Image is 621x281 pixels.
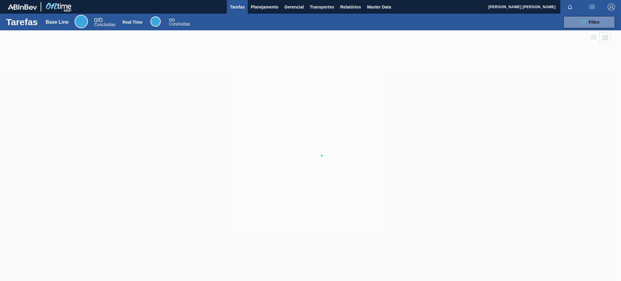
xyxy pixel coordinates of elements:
[588,3,596,11] img: userActions
[169,18,175,22] span: / 0
[94,17,102,23] span: / 0
[169,18,190,26] div: Real Time
[94,22,115,27] span: Concluídas
[310,3,334,11] span: Transportes
[6,19,38,25] h1: Tarefas
[340,3,361,11] span: Relatórios
[123,20,143,25] div: Real Time
[8,4,37,10] img: TNhmsLtSVTkK8tSr43FrP2fwEKptu5GPRR3wAAAABJRU5ErkJggg==
[46,19,69,25] div: Base Line
[169,22,190,26] span: Concluídas
[94,17,97,23] span: 0
[560,3,580,11] button: Notificações
[284,3,304,11] span: Gerencial
[367,3,391,11] span: Master Data
[251,3,278,11] span: Planejamento
[94,18,115,27] div: Base Line
[169,18,171,22] span: 0
[150,16,161,27] div: Real Time
[563,16,615,28] button: Filtro
[230,3,245,11] span: Tarefas
[608,3,615,11] img: Logout
[589,20,599,25] span: Filtro
[75,15,88,28] div: Base Line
